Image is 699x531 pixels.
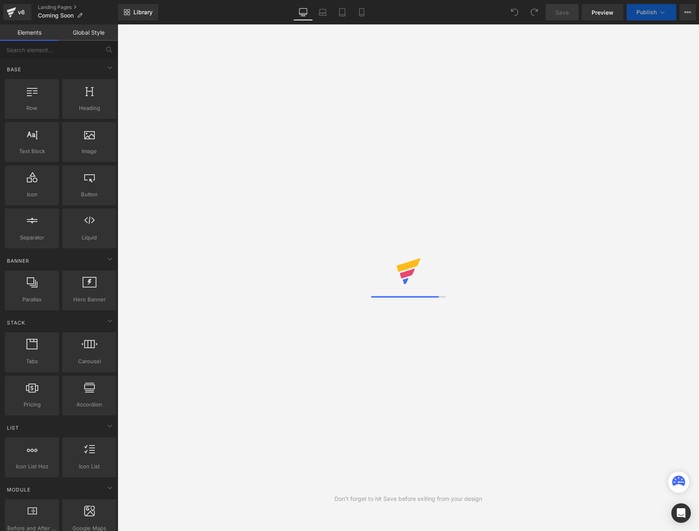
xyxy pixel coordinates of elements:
span: Parallax [7,295,57,304]
span: Preview [592,8,614,17]
span: Pricing [7,400,57,409]
span: Accordion [65,400,114,409]
a: Desktop [293,4,313,20]
a: New Library [118,4,158,20]
a: Preview [582,4,623,20]
button: Undo [507,4,523,20]
button: Redo [526,4,542,20]
button: Publish [627,4,676,20]
a: Laptop [313,4,332,20]
span: Coming Soon [38,12,74,19]
span: Stack [6,319,26,327]
span: Separator [7,233,57,242]
a: Tablet [332,4,352,20]
span: List [6,424,20,432]
div: v6 [16,7,26,18]
a: v6 [3,4,31,20]
span: Text Block [7,147,57,156]
span: Heading [65,104,114,112]
span: Icon List Hoz [7,462,57,471]
div: Open Intercom Messenger [671,503,691,523]
span: Tabs [7,357,57,366]
span: Library [133,9,153,16]
a: Global Style [59,24,118,41]
a: Landing Pages [38,4,118,11]
span: Publish [636,9,657,15]
span: Banner [6,257,30,265]
a: Mobile [352,4,371,20]
span: Liquid [65,233,114,242]
span: Icon List [65,462,114,471]
span: Hero Banner [65,295,114,304]
span: Base [6,66,22,73]
span: Icon [7,190,57,199]
span: Image [65,147,114,156]
div: Don't forget to hit Save before exiting from your design [334,494,482,503]
button: More [679,4,696,20]
span: Module [6,486,31,494]
span: Save [555,8,569,17]
span: Button [65,190,114,199]
span: Row [7,104,57,112]
span: Carousel [65,357,114,366]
